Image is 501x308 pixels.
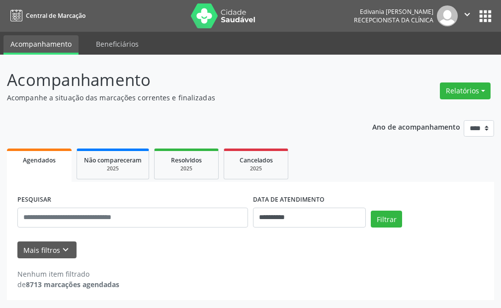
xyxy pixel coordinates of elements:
button: Mais filtroskeyboard_arrow_down [17,241,77,259]
div: Edivania [PERSON_NAME] [354,7,433,16]
i: keyboard_arrow_down [60,244,71,255]
span: Não compareceram [84,156,142,164]
img: img [437,5,458,26]
p: Acompanhamento [7,68,348,92]
div: 2025 [162,165,211,172]
a: Acompanhamento [3,35,79,55]
a: Beneficiários [89,35,146,53]
button: apps [477,7,494,25]
p: Ano de acompanhamento [372,120,460,133]
button: Relatórios [440,82,491,99]
strong: 8713 marcações agendadas [26,280,119,289]
span: Central de Marcação [26,11,85,20]
span: Agendados [23,156,56,164]
label: PESQUISAR [17,192,51,208]
span: Cancelados [240,156,273,164]
button: Filtrar [371,211,402,228]
div: Nenhum item filtrado [17,269,119,279]
span: Recepcionista da clínica [354,16,433,24]
div: 2025 [84,165,142,172]
div: 2025 [231,165,281,172]
p: Acompanhe a situação das marcações correntes e finalizadas [7,92,348,103]
a: Central de Marcação [7,7,85,24]
i:  [462,9,473,20]
label: DATA DE ATENDIMENTO [253,192,325,208]
span: Resolvidos [171,156,202,164]
button:  [458,5,477,26]
div: de [17,279,119,290]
